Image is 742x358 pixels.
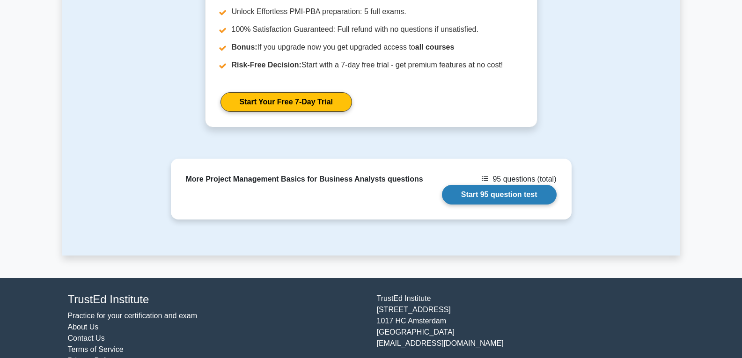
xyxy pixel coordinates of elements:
[68,312,198,320] a: Practice for your certification and exam
[68,323,99,331] a: About Us
[68,345,124,353] a: Terms of Service
[220,92,352,112] a: Start Your Free 7-Day Trial
[68,293,366,307] h4: TrustEd Institute
[68,334,105,342] a: Contact Us
[442,185,557,205] a: Start 95 question test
